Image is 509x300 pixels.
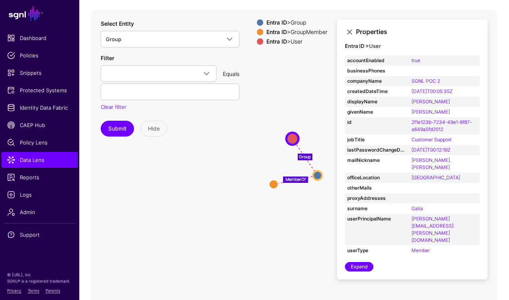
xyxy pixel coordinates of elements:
span: Protected Systems [7,86,72,94]
text: Group [299,154,311,159]
span: Policy Lens [7,139,72,146]
a: true [411,57,420,63]
strong: proxyAddresses [347,195,407,202]
button: Submit [101,121,134,137]
a: CAEP Hub [2,117,78,133]
strong: Entra ID > [345,43,369,49]
strong: createdDateTime [347,88,407,95]
a: Snippets [2,65,78,81]
a: Dashboard [2,30,78,46]
label: Select Entity [101,19,134,28]
a: 2f1e123b-7234-49e1-8f87-a649a5fd2012 [411,119,472,132]
strong: mailNickname [347,157,407,164]
span: Support [7,231,72,239]
span: Reports [7,173,72,181]
p: © [URL], Inc [7,272,72,278]
strong: displayName [347,98,407,105]
h3: Properties [356,28,480,36]
a: SGNL [5,5,75,22]
text: MemberOf [285,177,306,182]
a: Terms [28,288,39,293]
a: Reports [2,169,78,185]
a: [PERSON_NAME] [411,109,450,115]
strong: companyName [347,78,407,85]
span: Data Lens [7,156,72,164]
strong: Entra ID [266,19,287,26]
a: Protected Systems [2,82,78,98]
strong: userPrincipalName [347,215,407,222]
a: Customer Support [411,137,452,142]
button: Hide [140,121,167,137]
span: Policies [7,51,72,59]
div: Equals [220,70,243,78]
a: Policies [2,47,78,63]
a: [GEOGRAPHIC_DATA] [411,175,460,180]
a: Patents [46,288,60,293]
a: Admin [2,204,78,220]
a: [DATE]T00:05:35Z [411,88,452,94]
a: Member [411,247,430,253]
strong: officeLocation [347,174,407,181]
a: Policy Lens [2,135,78,150]
strong: userType [347,247,407,254]
strong: surname [347,205,407,212]
span: Snippets [7,69,72,77]
strong: businessPhones [347,67,407,74]
strong: accountEnabled [347,57,407,64]
a: [DATE]T00:12:19Z [411,147,450,153]
span: Identity Data Fabric [7,104,72,112]
strong: lastPasswordChangeDateTime [347,146,407,154]
div: > User [265,38,329,45]
strong: jobTitle [347,136,407,143]
a: Galia [411,205,423,211]
a: SGNL POC 2 [411,78,440,84]
h4: User [345,43,480,49]
a: Logs [2,187,78,203]
a: Clear filter [101,104,126,110]
a: [PERSON_NAME][EMAIL_ADDRESS][PERSON_NAME][DOMAIN_NAME] [411,216,454,243]
strong: id [347,119,407,126]
div: > Group [265,19,329,26]
a: Expand [345,262,373,272]
a: Identity Data Fabric [2,100,78,116]
p: SGNL® is a registered trademark [7,278,72,284]
div: > GroupMember [265,29,329,35]
strong: otherMails [347,184,407,192]
span: Admin [7,208,72,216]
a: [PERSON_NAME] [411,99,450,104]
a: [PERSON_NAME].[PERSON_NAME] [411,157,451,170]
strong: Entra ID [266,28,287,35]
label: Filter [101,54,114,62]
span: Logs [7,191,72,199]
a: Privacy [7,288,21,293]
strong: Entra ID [266,38,287,45]
a: Data Lens [2,152,78,168]
span: Group [106,36,121,42]
span: Dashboard [7,34,72,42]
strong: givenName [347,108,407,116]
span: CAEP Hub [7,121,72,129]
